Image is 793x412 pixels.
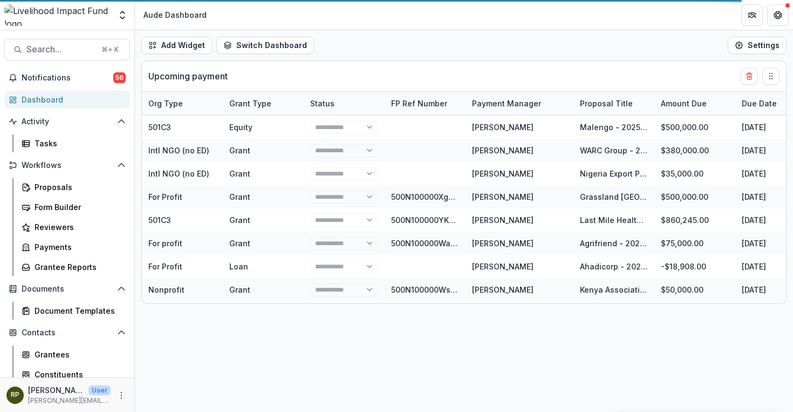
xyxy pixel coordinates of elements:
div: Tasks [35,138,121,149]
div: Equity [229,121,252,133]
button: Search... [4,39,130,60]
img: Livelihood Impact Fund logo [4,4,111,26]
div: FP Ref Number [385,92,466,115]
div: $380,000.00 [654,139,735,162]
div: ⌘ + K [99,44,121,56]
div: For Profit [148,191,182,202]
div: Grant [229,284,250,295]
div: $500,000.00 [654,116,735,139]
div: Proposal Title [573,92,654,115]
p: [PERSON_NAME][EMAIL_ADDRESS][DOMAIN_NAME] [28,396,111,406]
div: Org type [142,92,223,115]
div: Reviewers [35,221,121,233]
div: Malengo - 2025 Investment [580,121,648,133]
span: Notifications [22,73,113,83]
div: Grant [229,214,250,226]
div: [PERSON_NAME] [472,214,534,226]
div: $10,000.00 [654,301,735,325]
a: Grantee Reports [17,258,130,276]
div: WARC Group - 2025 Investment [580,145,648,156]
div: $500,000.00 [654,185,735,208]
button: Notifications56 [4,69,130,86]
div: $75,000.00 [654,232,735,255]
button: Open Documents [4,280,130,298]
div: Payment Manager [466,98,548,109]
div: [PERSON_NAME] [472,121,534,133]
a: Grantees [17,346,130,363]
div: Grant [229,145,250,156]
div: 500N100000WsoocIAB [391,284,459,295]
div: Agrifriend - 2025 Follow on funding [580,238,648,249]
div: 500N100000XgsFYIAZ [391,191,459,202]
div: [PERSON_NAME] [472,238,534,249]
div: [PERSON_NAME] [472,284,534,295]
button: Open entity switcher [115,4,130,26]
button: Delete card [741,67,758,85]
p: Upcoming payment [148,70,228,83]
div: Grantees [35,349,121,360]
div: Dashboard [22,94,121,105]
button: Drag [762,67,780,85]
div: [PERSON_NAME] [472,261,534,272]
div: Grant [229,238,250,249]
div: 500N100000YK6H2IAL [391,214,459,226]
button: Settings [728,37,787,54]
button: Partners [741,4,763,26]
div: Amount Due [654,92,735,115]
div: Document Templates [35,305,121,316]
a: Document Templates [17,302,130,320]
div: Payment Manager [466,92,573,115]
div: $50,000.00 [654,278,735,301]
div: Status [304,92,385,115]
div: Intl NGO (no ED) [148,145,209,156]
div: $860,245.00 [654,208,735,232]
div: [PERSON_NAME] [472,191,534,202]
a: Constituents [17,366,130,383]
div: Payments [35,241,121,253]
span: Activity [22,117,113,126]
div: Org type [142,98,189,109]
div: Kenya Association of Manufacturers - 2025 GTKY Grant [580,284,648,295]
div: Nigeria Export Promotion Council - 2025 GTKY [580,168,648,179]
span: Contacts [22,328,113,337]
div: Constituents [35,369,121,380]
div: 501C3 [148,121,171,133]
span: Documents [22,285,113,294]
span: Search... [26,44,95,55]
a: Dashboard [4,91,130,109]
div: Grant Type [223,92,304,115]
div: $35,000.00 [654,162,735,185]
button: Switch Dashboard [216,37,314,54]
div: For profit [148,238,182,249]
div: Proposals [35,181,121,193]
div: Grassland [GEOGRAPHIC_DATA] - 2025 Grant (co-funding with Rippleworks) [580,191,648,202]
a: Payments [17,238,130,256]
button: Add Widget [141,37,212,54]
p: [PERSON_NAME] [28,384,84,396]
div: Proposal Title [573,98,639,109]
div: Loan [229,261,248,272]
div: Grant [229,191,250,202]
div: Status [304,98,341,109]
p: User [88,386,111,395]
div: Last Mile Health - 2025 Grant [580,214,648,226]
div: For Profit [148,261,182,272]
button: More [115,389,128,402]
div: Amount Due [654,98,713,109]
div: Form Builder [35,201,121,213]
div: [PERSON_NAME] [472,145,534,156]
div: Aude Dashboard [143,9,207,21]
div: Due Date [735,98,783,109]
span: 56 [113,72,126,83]
a: Proposals [17,178,130,196]
a: Reviewers [17,218,130,236]
button: Open Workflows [4,157,130,174]
div: Ahadicorp - 2024 Loan [580,261,648,272]
div: Intl NGO (no ED) [148,168,209,179]
nav: breadcrumb [139,7,211,23]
